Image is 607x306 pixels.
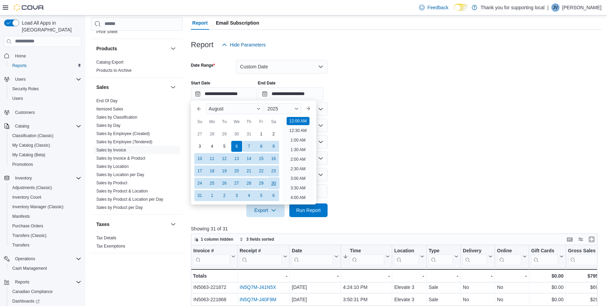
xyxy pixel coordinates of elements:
div: Time [350,248,384,254]
button: Reports [7,61,84,70]
span: Reports [12,278,81,286]
div: Online [497,248,521,265]
div: Location [394,248,419,265]
div: Elevate 3 [394,283,424,291]
a: Canadian Compliance [10,288,55,296]
div: day-3 [231,190,242,201]
div: day-21 [244,165,254,176]
div: Products [91,58,183,77]
span: Reports [12,63,27,68]
span: Manifests [12,214,30,219]
div: day-23 [268,165,279,176]
div: day-15 [256,153,267,164]
div: Sa [268,116,279,127]
a: Sales by Classification [96,115,137,120]
a: Manifests [10,212,32,221]
a: Sales by Product & Location per Day [96,197,163,202]
span: Canadian Compliance [10,288,81,296]
div: day-29 [219,129,230,139]
button: Users [1,75,84,84]
p: Thank you for supporting local [481,3,545,12]
div: Button. Open the year selector. 2025 is currently selected. [265,103,301,114]
h3: Taxes [96,221,110,228]
div: Tu [219,116,230,127]
label: End Date [258,80,276,86]
div: day-22 [256,165,267,176]
span: Load All Apps in [GEOGRAPHIC_DATA] [19,19,81,33]
div: Sale [429,283,458,291]
div: Date [292,248,333,265]
div: day-4 [244,190,254,201]
span: Users [12,75,81,83]
div: day-1 [256,129,267,139]
div: day-8 [256,141,267,152]
a: Transfers (Classic) [10,231,49,240]
span: August [209,106,224,111]
button: Promotions [7,160,84,169]
button: Hide Parameters [219,38,268,52]
span: Users [15,77,26,82]
span: Inventory Count [12,195,41,200]
input: Press the down key to open a popover containing a calendar. [258,87,323,101]
a: Classification (Classic) [10,132,56,140]
div: Sale [429,295,458,304]
li: 4:00 AM [288,194,308,202]
button: My Catalog (Beta) [7,150,84,160]
span: Security Roles [12,86,39,92]
button: Location [394,248,424,265]
span: Adjustments (Classic) [12,185,52,190]
div: IN5063-221872 [193,283,235,291]
div: Gross Sales [568,248,599,254]
button: Run Report [289,203,328,217]
button: Receipt # [239,248,287,265]
span: 3 fields sorted [246,237,274,242]
span: Export [250,203,280,217]
div: - [292,272,339,280]
div: Taxes [91,234,183,253]
button: Inventory [1,173,84,183]
div: No [497,283,527,291]
li: 2:00 AM [288,155,308,163]
a: Sales by Product [96,181,127,185]
a: Sales by Invoice & Product [96,156,145,161]
span: Users [12,96,23,101]
div: day-5 [219,141,230,152]
a: End Of Day [96,98,118,103]
div: Th [244,116,254,127]
div: day-14 [244,153,254,164]
div: $29.99 [568,295,605,304]
h3: Products [96,45,117,52]
button: Transfers [7,240,84,250]
div: Type [429,248,453,265]
div: [DATE] [292,283,339,291]
span: Transfers (Classic) [12,233,46,238]
button: Date [292,248,339,265]
li: 2:30 AM [288,165,308,173]
div: Joshua Vera [551,3,560,12]
span: Promotions [12,162,33,167]
span: Cash Management [10,264,81,272]
a: Security Roles [10,85,41,93]
button: Next month [303,103,314,114]
div: day-30 [231,129,242,139]
a: My Catalog (Beta) [10,151,48,159]
span: Catalog [15,123,29,129]
div: $0.00 [531,283,564,291]
span: My Catalog (Beta) [12,152,45,158]
li: 3:00 AM [288,174,308,183]
div: day-26 [219,178,230,189]
div: - [463,272,493,280]
a: Purchase Orders [10,222,46,230]
div: Invoice # [193,248,230,265]
button: Products [169,44,177,53]
li: 12:30 AM [287,127,309,135]
button: Cash Management [7,264,84,273]
div: day-27 [194,129,205,139]
a: Feedback [416,1,451,14]
div: day-18 [207,165,218,176]
div: Su [194,116,205,127]
div: day-29 [256,178,267,189]
a: Cash Management [10,264,50,272]
div: day-5 [256,190,267,201]
button: Catalog [1,121,84,131]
